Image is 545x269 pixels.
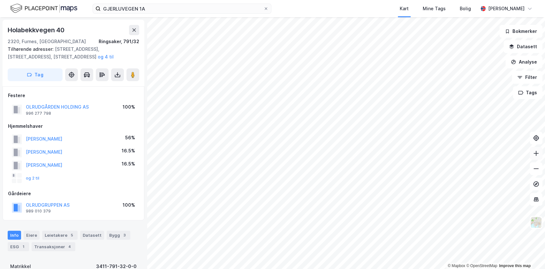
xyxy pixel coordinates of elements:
[24,231,40,240] div: Eiere
[107,231,130,240] div: Bygg
[8,68,63,81] button: Tag
[499,25,542,38] button: Bokmerker
[400,5,409,12] div: Kart
[8,242,29,251] div: ESG
[466,264,497,268] a: OpenStreetMap
[448,264,465,268] a: Mapbox
[26,209,51,214] div: 989 010 379
[123,201,135,209] div: 100%
[513,238,545,269] div: Kontrollprogram for chat
[488,5,525,12] div: [PERSON_NAME]
[99,38,139,45] div: Ringsaker, 791/32
[505,56,542,68] button: Analyse
[8,46,55,52] span: Tilhørende adresser:
[8,190,139,197] div: Gårdeiere
[26,111,51,116] div: 996 277 798
[69,232,75,238] div: 5
[80,231,104,240] div: Datasett
[513,86,542,99] button: Tags
[101,4,263,13] input: Søk på adresse, matrikkel, gårdeiere, leietakere eller personer
[499,264,531,268] a: Improve this map
[66,243,73,250] div: 4
[8,25,66,35] div: Holabekkvegen 40
[513,238,545,269] iframe: Chat Widget
[20,243,26,250] div: 1
[10,3,77,14] img: logo.f888ab2527a4732fd821a326f86c7f29.svg
[42,231,78,240] div: Leietakere
[460,5,471,12] div: Bolig
[122,147,135,155] div: 16.5%
[503,40,542,53] button: Datasett
[8,231,21,240] div: Info
[8,122,139,130] div: Hjemmelshaver
[32,242,75,251] div: Transaksjoner
[8,38,86,45] div: 2320, Furnes, [GEOGRAPHIC_DATA]
[125,134,135,142] div: 56%
[123,103,135,111] div: 100%
[512,71,542,84] button: Filter
[8,92,139,99] div: Festere
[423,5,446,12] div: Mine Tags
[8,45,134,61] div: [STREET_ADDRESS], [STREET_ADDRESS], [STREET_ADDRESS]
[121,232,128,238] div: 3
[122,160,135,168] div: 16.5%
[530,216,542,228] img: Z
